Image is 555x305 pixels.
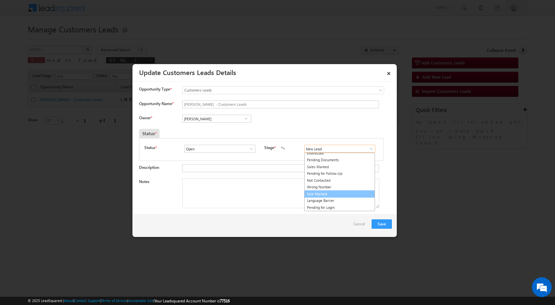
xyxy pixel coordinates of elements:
[184,145,255,153] input: Type to Search
[305,157,375,164] a: Pending Documents
[108,3,124,19] div: Minimize live chat window
[128,298,153,303] a: Acceptable Use
[183,87,357,93] span: Customers Leads
[264,145,274,151] label: Stage
[372,219,392,229] button: Save
[28,298,230,304] span: © 2025 LeadSquared | | | | |
[353,219,368,232] a: Cancel
[182,115,251,123] input: Type to Search
[9,61,121,198] textarea: Type your message and hit 'Enter'
[139,165,159,170] label: Description
[305,204,375,211] a: Pending for Login
[74,298,100,303] a: Contact Support
[154,298,230,303] span: Your Leadsquared Account Number is
[304,145,375,153] input: Type to Search
[144,145,155,151] label: Status
[305,150,375,157] a: Interested
[242,115,250,122] a: Show All Items
[101,298,127,303] a: Terms of Service
[139,67,236,77] a: Update Customers Leads Details
[245,145,254,152] a: Show All Items
[220,298,230,303] span: 77516
[383,66,394,78] a: ×
[90,204,120,212] em: Start Chat
[34,35,111,43] div: Chat with us now
[64,298,73,303] a: About
[305,184,375,191] a: Wrong Number
[139,86,170,92] span: Opportunity Type
[305,164,375,171] a: Sales Marked
[304,190,375,198] a: Sale Marked
[139,129,160,138] div: Status
[139,115,152,120] label: Owner
[365,145,374,152] a: Show All Items
[11,35,28,43] img: d_60004797649_company_0_60004797649
[305,170,375,177] a: Pending for Follow-Up
[305,177,375,184] a: Not Contacted
[305,197,375,204] a: Language Barrier
[182,86,384,94] a: Customers Leads
[139,179,149,184] label: Notes
[139,101,173,106] label: Opportunity Name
